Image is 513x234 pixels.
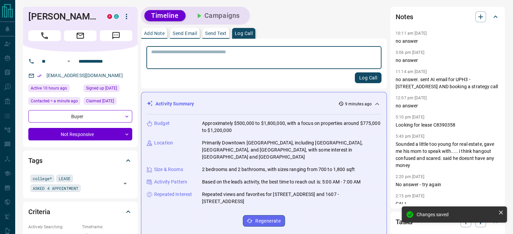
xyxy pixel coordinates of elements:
p: Looking for lease C8390358 [396,122,500,129]
p: Repeated views and favorites for [STREET_ADDRESS] and 1607 - [STREET_ADDRESS] [202,191,381,205]
p: Repeated Interest [154,191,192,198]
span: Message [100,30,132,41]
div: Criteria [28,204,132,220]
p: Activity Summary [155,100,194,107]
div: Tags [28,153,132,169]
p: Add Note [144,31,165,36]
span: Call [28,30,61,41]
div: Tue Sep 16 2025 [28,85,80,94]
div: Sun Dec 24 2023 [84,85,132,94]
p: 5:06 pm [DATE] [396,50,424,55]
div: Not Responsive [28,128,132,140]
div: Changes saved [417,212,495,217]
div: condos.ca [114,14,119,19]
p: 12:07 pm [DATE] [396,96,427,100]
p: Primarily Downtown [GEOGRAPHIC_DATA], including [GEOGRAPHIC_DATA], [GEOGRAPHIC_DATA], and [GEOGRA... [202,139,381,161]
button: Regenerate [243,215,285,227]
p: 2:20 pm [DATE] [396,174,424,179]
p: no answer [396,38,500,45]
h2: Notes [396,11,413,22]
p: Actively Searching: [28,224,79,230]
p: 10:11 am [DATE] [396,31,427,36]
span: Contacted < a minute ago [31,98,78,104]
p: Size & Rooms [154,166,183,173]
p: 2:15 pm [DATE] [396,194,424,198]
p: no answer. sent AI email for UPH3 - [STREET_ADDRESS] AND booking a strategy call [396,76,500,90]
p: 9 minutes ago [345,101,372,107]
p: no answer [396,57,500,64]
span: ASKED 4 APPOINTMENT [33,185,78,192]
div: Sun Jan 14 2024 [84,97,132,107]
p: 11:14 am [DATE] [396,69,427,74]
button: Campaigns [188,10,247,21]
p: Send Text [205,31,227,36]
p: Approximately $500,000 to $1,800,000, with a focus on properties around $775,000 to $1,200,000 [202,120,381,134]
p: Sounded a little too young for real estate, gave me his mom to speak with..... i think hangout co... [396,141,500,169]
p: no answer [396,102,500,109]
p: Log Call [235,31,253,36]
span: Email [64,30,96,41]
p: Send Email [173,31,197,36]
div: Activity Summary9 minutes ago [147,98,381,110]
span: Active 10 hours ago [31,85,67,92]
p: Activity Pattern [154,178,187,186]
div: property.ca [107,14,112,19]
div: Buyer [28,110,132,123]
p: 5:43 pm [DATE] [396,134,424,139]
p: Based on the lead's activity, the best time to reach out is: 5:00 AM - 7:00 AM [202,178,361,186]
h2: Tasks [396,216,412,227]
div: Tasks [396,214,500,230]
p: Timeframe: [82,224,132,230]
h2: Criteria [28,206,50,217]
button: Open [120,179,130,188]
button: Open [65,57,73,65]
h1: [PERSON_NAME] [28,11,97,22]
div: Tue Sep 16 2025 [28,97,80,107]
span: LEASE [59,175,71,182]
span: Claimed [DATE] [86,98,114,104]
p: 2 bedrooms and 2 bathrooms, with sizes ranging from 700 to 1,800 sqft [202,166,355,173]
span: Signed up [DATE] [86,85,117,92]
p: Budget [154,120,170,127]
p: No answer - try again [396,181,500,188]
button: Timeline [144,10,186,21]
a: [EMAIL_ADDRESS][DOMAIN_NAME] [47,73,123,78]
p: Location [154,139,173,146]
svg: Email Verified [37,73,42,78]
button: Log Call [355,72,381,83]
p: 5:10 pm [DATE] [396,115,424,120]
div: Notes [396,9,500,25]
p: CALL [396,200,500,207]
h2: Tags [28,155,42,166]
span: college* [33,175,52,182]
